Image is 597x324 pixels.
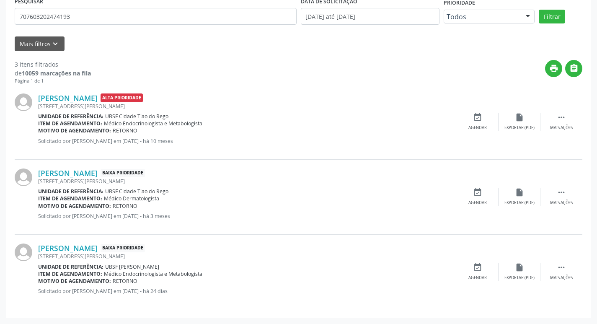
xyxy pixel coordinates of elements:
[15,168,32,186] img: img
[38,288,457,295] p: Solicitado por [PERSON_NAME] em [DATE] - há 24 dias
[38,263,103,270] b: Unidade de referência:
[38,195,102,202] b: Item de agendamento:
[38,93,98,103] a: [PERSON_NAME]
[557,263,566,272] i: 
[569,64,579,73] i: 
[549,64,558,73] i: print
[105,263,159,270] span: UBSF [PERSON_NAME]
[38,253,457,260] div: [STREET_ADDRESS][PERSON_NAME]
[38,202,111,210] b: Motivo de agendamento:
[565,60,582,77] button: 
[15,8,297,25] input: Nome, CNS
[550,275,573,281] div: Mais ações
[473,188,482,197] i: event_available
[38,277,111,285] b: Motivo de agendamento:
[105,113,168,120] span: UBSF Cidade Tiao do Rego
[557,188,566,197] i: 
[38,178,457,185] div: [STREET_ADDRESS][PERSON_NAME]
[504,275,535,281] div: Exportar (PDF)
[504,200,535,206] div: Exportar (PDF)
[545,60,562,77] button: print
[15,244,32,261] img: img
[104,270,202,277] span: Médico Endocrinologista e Metabologista
[473,113,482,122] i: event_available
[38,244,98,253] a: [PERSON_NAME]
[15,36,65,51] button: Mais filtroskeyboard_arrow_down
[101,244,145,253] span: Baixa Prioridade
[15,78,91,85] div: Página 1 de 1
[38,270,102,277] b: Item de agendamento:
[38,103,457,110] div: [STREET_ADDRESS][PERSON_NAME]
[301,8,439,25] input: Selecione um intervalo
[105,188,168,195] span: UBSF Cidade Tiao do Rego
[550,200,573,206] div: Mais ações
[38,168,98,178] a: [PERSON_NAME]
[38,120,102,127] b: Item de agendamento:
[473,263,482,272] i: event_available
[104,120,202,127] span: Médico Endocrinologista e Metabologista
[104,195,159,202] span: Médico Dermatologista
[38,213,457,220] p: Solicitado por [PERSON_NAME] em [DATE] - há 3 meses
[539,10,565,24] button: Filtrar
[51,39,60,49] i: keyboard_arrow_down
[113,127,137,134] span: RETORNO
[113,202,137,210] span: RETORNO
[447,13,518,21] span: Todos
[550,125,573,131] div: Mais ações
[15,69,91,78] div: de
[15,60,91,69] div: 3 itens filtrados
[468,200,487,206] div: Agendar
[38,188,103,195] b: Unidade de referência:
[515,263,524,272] i: insert_drive_file
[38,113,103,120] b: Unidade de referência:
[113,277,137,285] span: RETORNO
[504,125,535,131] div: Exportar (PDF)
[468,275,487,281] div: Agendar
[38,127,111,134] b: Motivo de agendamento:
[22,69,91,77] strong: 10059 marcações na fila
[38,137,457,145] p: Solicitado por [PERSON_NAME] em [DATE] - há 10 meses
[468,125,487,131] div: Agendar
[515,188,524,197] i: insert_drive_file
[557,113,566,122] i: 
[101,169,145,178] span: Baixa Prioridade
[101,93,143,102] span: Alta Prioridade
[15,93,32,111] img: img
[515,113,524,122] i: insert_drive_file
